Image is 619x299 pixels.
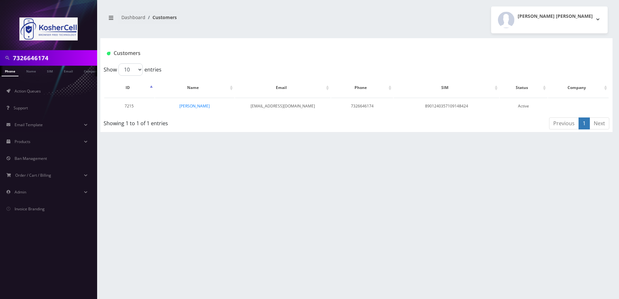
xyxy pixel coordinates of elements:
[394,98,499,114] td: 8901240357109148424
[15,139,30,144] span: Products
[44,66,56,76] a: SIM
[235,98,331,114] td: [EMAIL_ADDRESS][DOMAIN_NAME]
[104,63,162,76] label: Show entries
[104,78,154,97] th: ID: activate to sort column descending
[548,78,609,97] th: Company: activate to sort column ascending
[15,122,43,127] span: Email Template
[107,50,521,56] h1: Customers
[15,156,47,161] span: Ban Management
[15,189,26,195] span: Admin
[13,52,96,64] input: Search in Company
[331,98,393,114] td: 7326646174
[23,66,39,76] a: Name
[491,6,608,33] button: [PERSON_NAME] [PERSON_NAME]
[394,78,499,97] th: SIM: activate to sort column ascending
[500,98,547,114] td: Active
[500,78,547,97] th: Status: activate to sort column ascending
[61,66,76,76] a: Email
[105,11,352,29] nav: breadcrumb
[15,172,51,178] span: Order / Cart / Billing
[118,63,143,76] select: Showentries
[590,117,609,129] a: Next
[15,88,41,94] span: Action Queues
[81,66,102,76] a: Company
[155,78,235,97] th: Name: activate to sort column ascending
[331,78,393,97] th: Phone: activate to sort column ascending
[14,105,28,111] span: Support
[145,14,177,21] li: Customers
[104,117,309,127] div: Showing 1 to 1 of 1 entries
[579,117,590,129] a: 1
[179,103,210,109] a: [PERSON_NAME]
[549,117,579,129] a: Previous
[235,78,331,97] th: Email: activate to sort column ascending
[19,17,78,40] img: KosherCell
[518,14,593,19] h2: [PERSON_NAME] [PERSON_NAME]
[2,66,18,76] a: Phone
[121,14,145,20] a: Dashboard
[104,98,154,114] td: 7215
[15,206,45,212] span: Invoice Branding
